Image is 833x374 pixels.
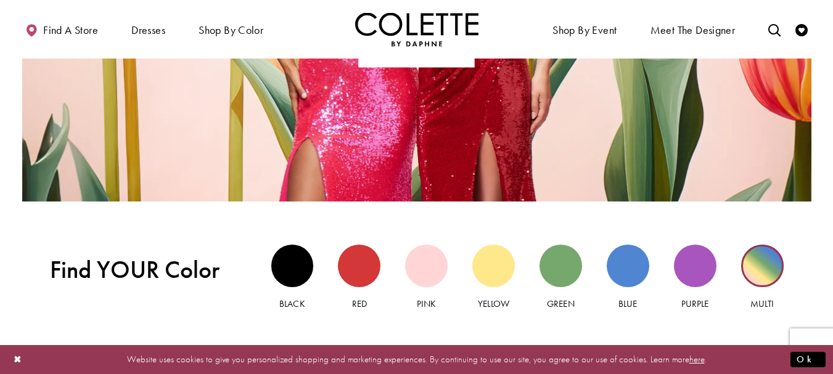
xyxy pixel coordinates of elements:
div: Multi view [741,245,784,287]
span: Find YOUR Color [50,256,244,284]
button: Submit Dialog [790,352,826,367]
span: Purple [681,298,708,310]
span: Dresses [131,24,165,36]
span: Shop By Event [549,12,620,46]
div: Blue view [607,245,649,287]
span: Dresses [128,12,168,46]
span: Pink [417,298,436,310]
div: Green view [540,245,582,287]
a: Toggle search [765,12,784,46]
span: Yellow [478,298,509,310]
div: Yellow view [472,245,515,287]
a: Green view Green [540,245,582,311]
span: Black [279,298,305,310]
a: Multi view Multi [741,245,784,311]
a: Red view Red [338,245,380,311]
span: Blue [618,298,637,310]
span: Meet the designer [650,24,736,36]
a: Yellow view Yellow [472,245,515,311]
span: Shop by color [195,12,266,46]
a: Pink view Pink [405,245,448,311]
span: Green [547,298,574,310]
span: Multi [750,298,774,310]
p: Website uses cookies to give you personalized shopping and marketing experiences. By continuing t... [89,351,744,368]
span: Red [352,298,367,310]
div: Pink view [405,245,448,287]
a: Find a store [22,12,101,46]
div: Purple view [674,245,716,287]
a: Purple view Purple [674,245,716,311]
a: Check Wishlist [792,12,811,46]
a: here [689,353,705,365]
button: Close Dialog [7,349,28,370]
span: Find a store [43,24,98,36]
span: Shop by color [199,24,263,36]
div: Red view [338,245,380,287]
span: Shop By Event [552,24,617,36]
a: Meet the designer [647,12,739,46]
a: Black view Black [271,245,314,311]
a: Blue view Blue [607,245,649,311]
div: Black view [271,245,314,287]
img: Colette by Daphne [355,12,478,46]
a: Visit Home Page [355,12,478,46]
